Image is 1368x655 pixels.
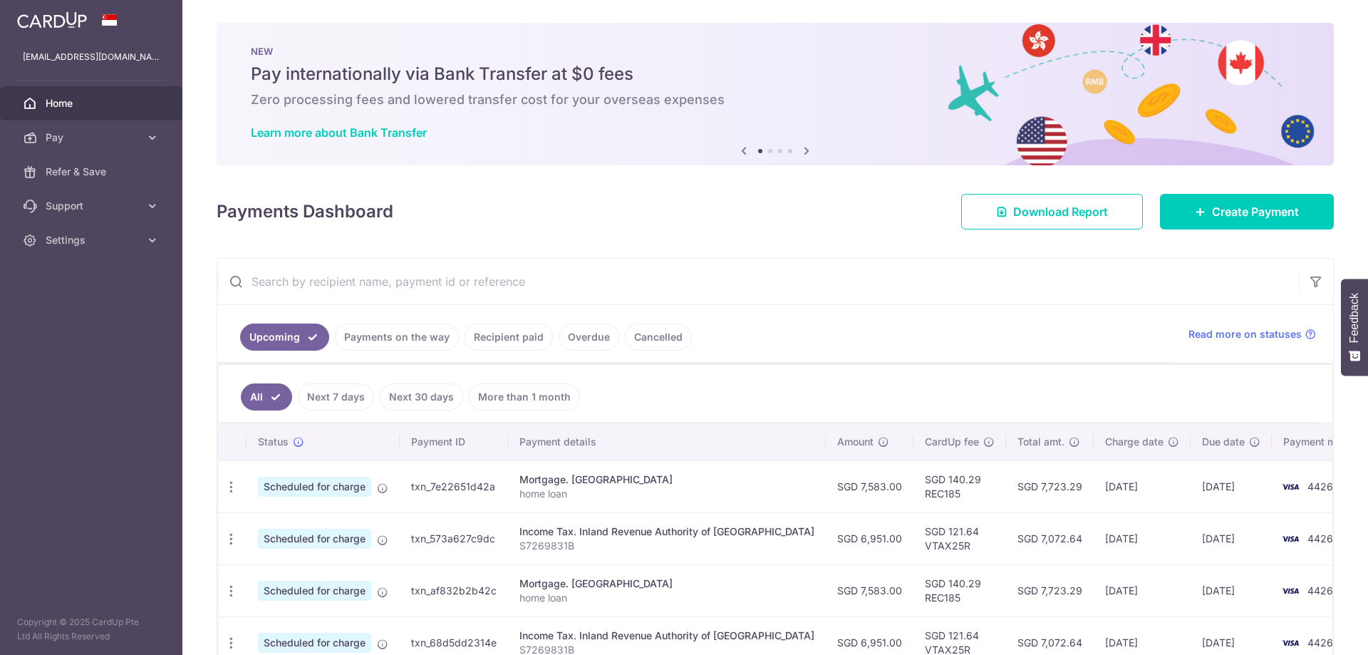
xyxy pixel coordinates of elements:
[258,477,371,497] span: Scheduled for charge
[519,539,814,553] p: S7269831B
[1276,634,1305,651] img: Bank Card
[1006,460,1094,512] td: SGD 7,723.29
[241,383,292,411] a: All
[519,487,814,501] p: home loan
[335,324,459,351] a: Payments on the way
[1276,530,1305,547] img: Bank Card
[961,194,1143,229] a: Download Report
[1276,478,1305,495] img: Bank Card
[925,435,979,449] span: CardUp fee
[217,259,1299,304] input: Search by recipient name, payment id or reference
[469,383,580,411] a: More than 1 month
[240,324,329,351] a: Upcoming
[1094,512,1191,564] td: [DATE]
[1188,327,1302,341] span: Read more on statuses
[258,435,289,449] span: Status
[17,11,87,29] img: CardUp
[837,435,874,449] span: Amount
[251,63,1300,86] h5: Pay internationally via Bank Transfer at $0 fees
[46,130,140,145] span: Pay
[1188,327,1316,341] a: Read more on statuses
[251,125,427,140] a: Learn more about Bank Transfer
[1202,435,1245,449] span: Due date
[519,525,814,539] div: Income Tax. Inland Revenue Authority of [GEOGRAPHIC_DATA]
[519,629,814,643] div: Income Tax. Inland Revenue Authority of [GEOGRAPHIC_DATA]
[380,383,463,411] a: Next 30 days
[913,512,1006,564] td: SGD 121.64 VTAX25R
[1307,636,1333,649] span: 4426
[826,460,913,512] td: SGD 7,583.00
[559,324,619,351] a: Overdue
[1191,512,1272,564] td: [DATE]
[519,473,814,487] div: Mortgage. [GEOGRAPHIC_DATA]
[1276,582,1305,599] img: Bank Card
[251,46,1300,57] p: NEW
[1348,293,1361,343] span: Feedback
[1160,194,1334,229] a: Create Payment
[400,512,508,564] td: txn_573a627c9dc
[465,324,553,351] a: Recipient paid
[1094,564,1191,617] td: [DATE]
[1341,279,1368,376] button: Feedback - Show survey
[519,591,814,605] p: home loan
[625,324,692,351] a: Cancelled
[46,96,140,110] span: Home
[46,233,140,247] span: Settings
[217,199,393,225] h4: Payments Dashboard
[258,581,371,601] span: Scheduled for charge
[1307,584,1333,597] span: 4426
[1013,203,1108,220] span: Download Report
[23,50,160,64] p: [EMAIL_ADDRESS][DOMAIN_NAME]
[1006,512,1094,564] td: SGD 7,072.64
[1307,480,1333,492] span: 4426
[519,577,814,591] div: Mortgage. [GEOGRAPHIC_DATA]
[258,529,371,549] span: Scheduled for charge
[913,460,1006,512] td: SGD 140.29 REC185
[400,460,508,512] td: txn_7e22651d42a
[400,564,508,617] td: txn_af832b2b42c
[913,564,1006,617] td: SGD 140.29 REC185
[1307,532,1333,545] span: 4426
[251,91,1300,108] h6: Zero processing fees and lowered transfer cost for your overseas expenses
[1105,435,1164,449] span: Charge date
[46,165,140,179] span: Refer & Save
[1094,460,1191,512] td: [DATE]
[258,633,371,653] span: Scheduled for charge
[826,512,913,564] td: SGD 6,951.00
[46,199,140,213] span: Support
[298,383,374,411] a: Next 7 days
[1212,203,1299,220] span: Create Payment
[1006,564,1094,617] td: SGD 7,723.29
[1191,460,1272,512] td: [DATE]
[508,423,826,460] th: Payment details
[826,564,913,617] td: SGD 7,583.00
[1191,564,1272,617] td: [DATE]
[217,23,1334,165] img: Bank transfer banner
[1017,435,1064,449] span: Total amt.
[400,423,508,460] th: Payment ID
